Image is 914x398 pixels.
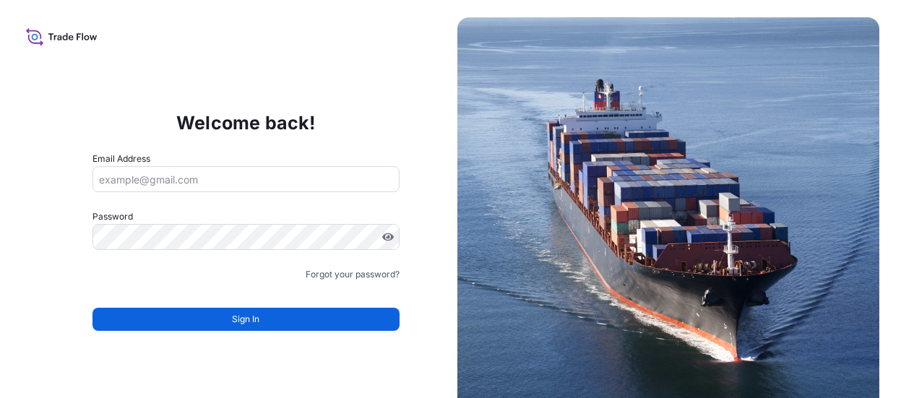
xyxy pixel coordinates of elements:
[92,308,400,331] button: Sign In
[176,111,316,134] p: Welcome back!
[92,152,150,166] label: Email Address
[92,166,400,192] input: example@gmail.com
[232,312,259,326] span: Sign In
[306,267,400,282] a: Forgot your password?
[92,209,400,224] label: Password
[382,231,394,243] button: Show password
